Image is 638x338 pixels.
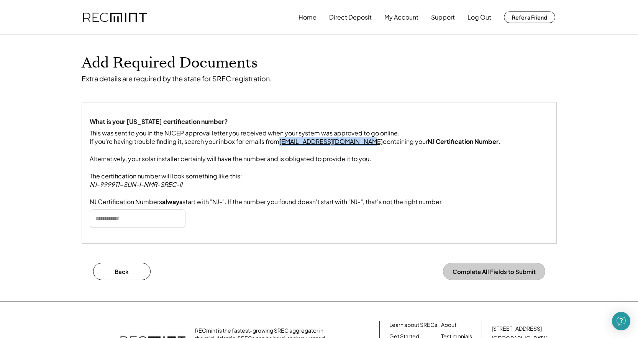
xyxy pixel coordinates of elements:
[389,321,437,329] a: Learn about SRECs
[329,10,372,25] button: Direct Deposit
[279,137,383,145] u: [EMAIL_ADDRESS][DOMAIN_NAME]
[428,137,499,145] strong: NJ Certification Number
[441,321,456,329] a: About
[384,10,418,25] button: My Account
[504,12,555,23] button: Refer a Friend
[90,129,500,206] div: This was sent to you in the NJCEP approval letter you received when your system was approved to g...
[162,198,182,206] strong: always
[82,74,272,83] div: Extra details are required by the state for SREC registration.
[431,10,455,25] button: Support
[93,263,151,280] button: Back
[83,13,147,22] img: recmint-logotype%403x.png
[90,180,182,188] em: NJ-999911-SUN-I-NMR-SREC-II
[492,325,542,333] div: [STREET_ADDRESS]
[90,118,228,126] div: What is your [US_STATE] certification number?
[467,10,491,25] button: Log Out
[443,263,545,280] button: Complete All Fields to Submit
[82,54,557,72] h1: Add Required Documents
[612,312,630,330] div: Open Intercom Messenger
[298,10,317,25] button: Home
